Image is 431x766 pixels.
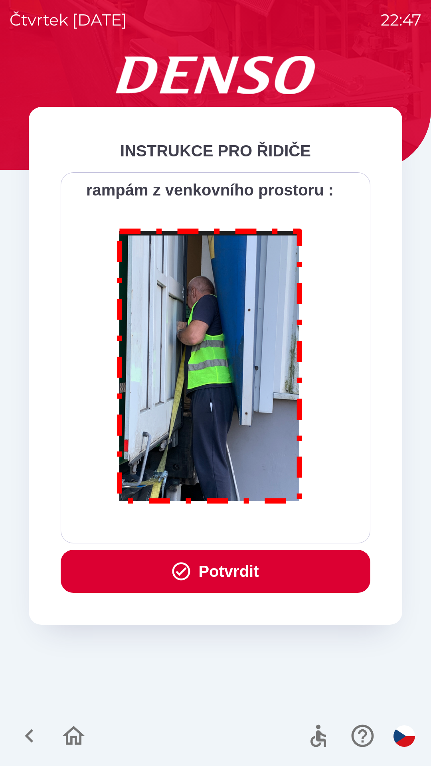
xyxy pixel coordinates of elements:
[61,550,370,593] button: Potvrdit
[393,725,415,747] img: cs flag
[108,218,312,511] img: M8MNayrTL6gAAAABJRU5ErkJggg==
[381,8,421,32] p: 22:47
[10,8,127,32] p: čtvrtek [DATE]
[29,56,402,94] img: Logo
[61,139,370,163] div: INSTRUKCE PRO ŘIDIČE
